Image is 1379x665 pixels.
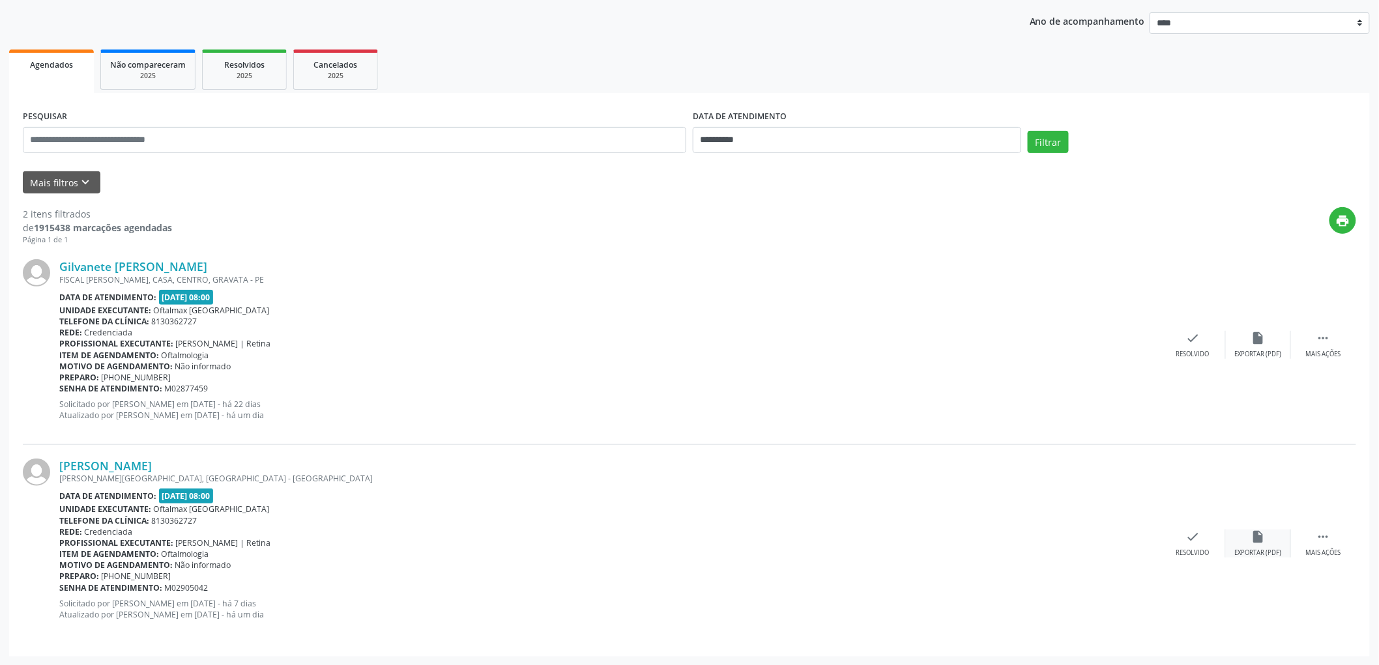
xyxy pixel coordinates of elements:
[1176,548,1210,558] div: Resolvido
[1030,12,1145,29] p: Ano de acompanhamento
[1316,331,1331,345] i: 
[59,361,173,372] b: Motivo de agendamento:
[23,234,172,246] div: Página 1 de 1
[59,515,149,526] b: Telefone da clínica:
[303,71,368,81] div: 2025
[85,327,133,338] span: Credenciada
[23,221,172,234] div: de
[59,350,159,361] b: Item de agendamento:
[59,274,1161,285] div: FISCAL [PERSON_NAME], CASA, CENTRO, GRAVATA - PE
[162,548,209,559] span: Oftalmologia
[165,582,209,593] span: M02905042
[1251,530,1266,544] i: insert_drive_file
[59,548,159,559] b: Item de agendamento:
[1186,331,1200,345] i: check
[1176,350,1210,359] div: Resolvido
[159,290,214,305] span: [DATE] 08:00
[1251,331,1266,345] i: insert_drive_file
[154,305,270,316] span: Oftalmax [GEOGRAPHIC_DATA]
[23,259,50,287] img: img
[59,399,1161,421] p: Solicitado por [PERSON_NAME] em [DATE] - há 22 dias Atualizado por [PERSON_NAME] em [DATE] - há u...
[693,107,787,127] label: DATA DE ATENDIMENTO
[79,175,93,190] i: keyboard_arrow_down
[1186,530,1200,544] i: check
[176,338,271,349] span: [PERSON_NAME] | Retina
[162,350,209,361] span: Oftalmologia
[102,372,171,383] span: [PHONE_NUMBER]
[23,459,50,486] img: img
[102,571,171,582] span: [PHONE_NUMBER]
[224,59,265,70] span: Resolvidos
[85,526,133,537] span: Credenciada
[59,582,162,593] b: Senha de atendimento:
[159,488,214,503] span: [DATE] 08:00
[59,598,1161,620] p: Solicitado por [PERSON_NAME] em [DATE] - há 7 dias Atualizado por [PERSON_NAME] em [DATE] - há um...
[212,71,277,81] div: 2025
[110,71,186,81] div: 2025
[152,515,197,526] span: 8130362727
[1235,350,1282,359] div: Exportar (PDF)
[59,559,173,571] b: Motivo de agendamento:
[59,316,149,327] b: Telefone da clínica:
[59,305,151,316] b: Unidade executante:
[23,171,100,194] button: Mais filtroskeyboard_arrow_down
[59,292,156,303] b: Data de atendimento:
[59,459,152,473] a: [PERSON_NAME]
[23,107,67,127] label: PESQUISAR
[1336,214,1350,228] i: print
[59,338,173,349] b: Profissional executante:
[30,59,73,70] span: Agendados
[59,383,162,394] b: Senha de atendimento:
[175,361,231,372] span: Não informado
[59,526,82,537] b: Rede:
[1306,548,1341,558] div: Mais ações
[1028,131,1069,153] button: Filtrar
[175,559,231,571] span: Não informado
[152,316,197,327] span: 8130362727
[59,473,1161,484] div: [PERSON_NAME][GEOGRAPHIC_DATA], [GEOGRAPHIC_DATA] - [GEOGRAPHIC_DATA]
[59,327,82,338] b: Rede:
[314,59,358,70] span: Cancelados
[1235,548,1282,558] div: Exportar (PDF)
[1316,530,1331,544] i: 
[34,221,172,234] strong: 1915438 marcações agendadas
[59,259,207,274] a: Gilvanete [PERSON_NAME]
[110,59,186,70] span: Não compareceram
[154,503,270,515] span: Oftalmax [GEOGRAPHIC_DATA]
[59,537,173,548] b: Profissional executante:
[176,537,271,548] span: [PERSON_NAME] | Retina
[59,503,151,515] b: Unidade executante:
[1329,207,1356,234] button: print
[59,571,99,582] b: Preparo:
[59,372,99,383] b: Preparo:
[23,207,172,221] div: 2 itens filtrados
[165,383,209,394] span: M02877459
[59,490,156,502] b: Data de atendimento:
[1306,350,1341,359] div: Mais ações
